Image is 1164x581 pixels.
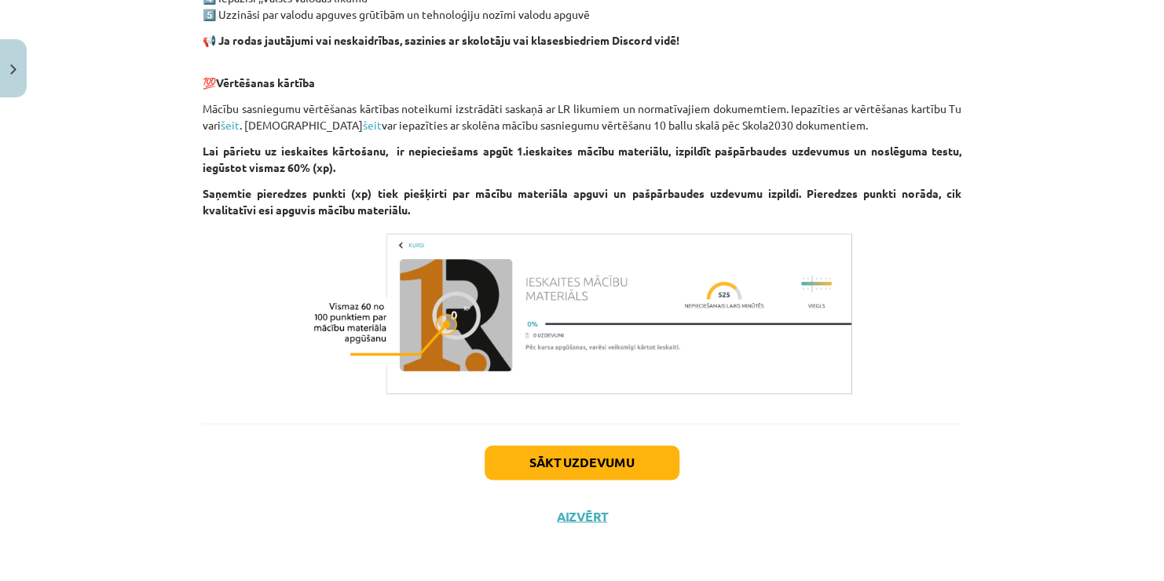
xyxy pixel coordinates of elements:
[485,445,679,480] button: Sākt uzdevumu
[203,33,679,47] strong: 📢 Ja rodas jautājumi vai neskaidrības, sazinies ar skolotāju vai klasesbiedriem Discord vidē!
[363,118,382,132] a: šeit
[221,118,240,132] a: šeit
[203,186,961,217] b: Saņemtie pieredzes punkti (xp) tiek piešķirti par mācību materiāla apguvi un pašpārbaudes uzdevum...
[552,508,612,524] button: Aizvērt
[203,58,961,91] p: 💯
[203,100,961,133] p: Mācību sasniegumu vērtēšanas kārtības noteikumi izstrādāti saskaņā ar LR likumiem un normatīvajie...
[10,64,16,75] img: icon-close-lesson-0947bae3869378f0d4975bcd49f059093ad1ed9edebbc8119c70593378902aed.svg
[203,144,961,174] b: Lai pārietu uz ieskaites kārtošanu, ir nepieciešams apgūt 1.ieskaites mācību materiālu, izpildīt ...
[216,75,315,90] b: Vērtēšanas kārtība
